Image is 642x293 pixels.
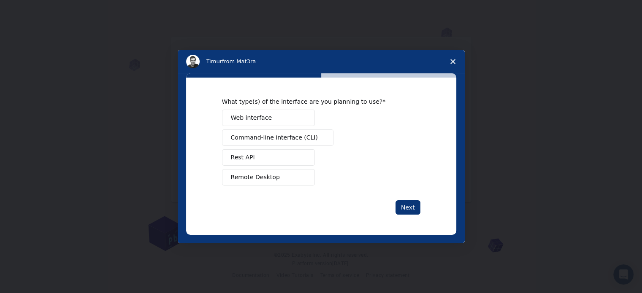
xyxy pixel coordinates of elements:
span: from Mat3ra [222,58,256,65]
button: Next [395,200,420,215]
span: Close survey [441,50,465,73]
img: Profile image for Timur [186,55,200,68]
button: Command-line interface (CLI) [222,129,333,146]
div: What type(s) of the interface are you planning to use? [222,98,408,105]
span: Timur [206,58,222,65]
span: Support [17,6,47,13]
span: Command-line interface (CLI) [231,133,318,142]
button: Rest API [222,149,315,166]
button: Web interface [222,110,315,126]
span: Rest API [231,153,255,162]
span: Remote Desktop [231,173,280,182]
button: Remote Desktop [222,169,315,185]
span: Web interface [231,113,272,122]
